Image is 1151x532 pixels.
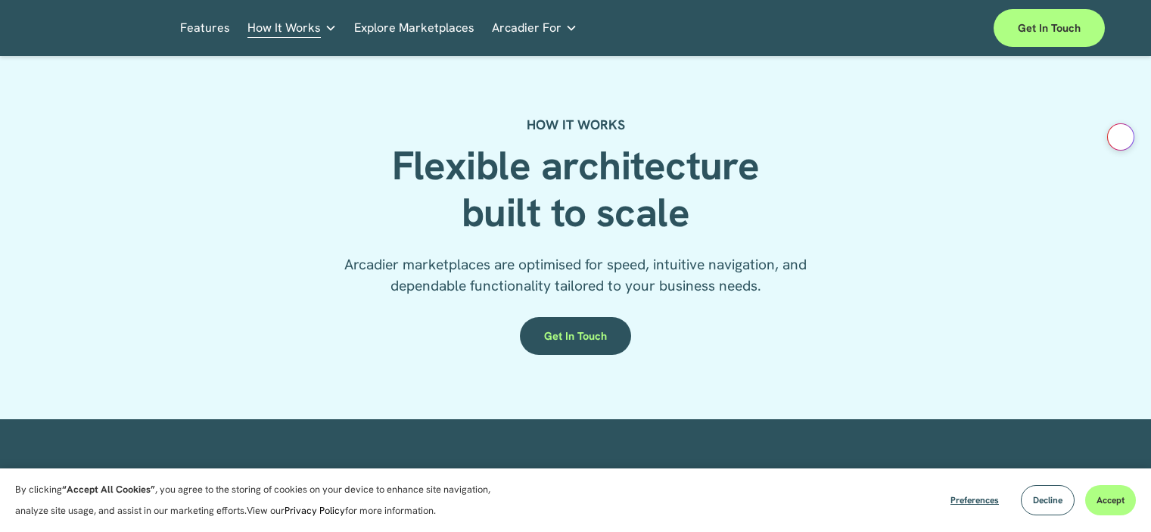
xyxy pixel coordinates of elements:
[520,317,631,355] a: Get in touch
[46,17,162,40] img: Arcadier
[247,17,321,39] span: How It Works
[354,17,474,40] a: Explore Marketplaces
[994,9,1105,47] a: Get in touch
[344,255,810,295] span: Arcadier marketplaces are optimised for speed, intuitive navigation, and dependable functionality...
[950,494,999,506] span: Preferences
[1033,494,1062,506] span: Decline
[939,485,1010,515] button: Preferences
[492,17,562,39] span: Arcadier For
[392,139,770,238] strong: Flexible architecture built to scale
[492,17,577,40] a: folder dropdown
[15,479,507,521] p: By clicking , you agree to the storing of cookies on your device to enhance site navigation, anal...
[247,17,337,40] a: folder dropdown
[490,466,662,484] strong: CUSTOMISABLE SOLUTIONS
[285,504,345,517] a: Privacy Policy
[180,17,230,40] a: Features
[1085,485,1136,515] button: Accept
[1021,485,1075,515] button: Decline
[62,483,155,496] strong: “Accept All Cookies”
[1097,494,1125,506] span: Accept
[527,116,625,133] strong: HOW IT WORKS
